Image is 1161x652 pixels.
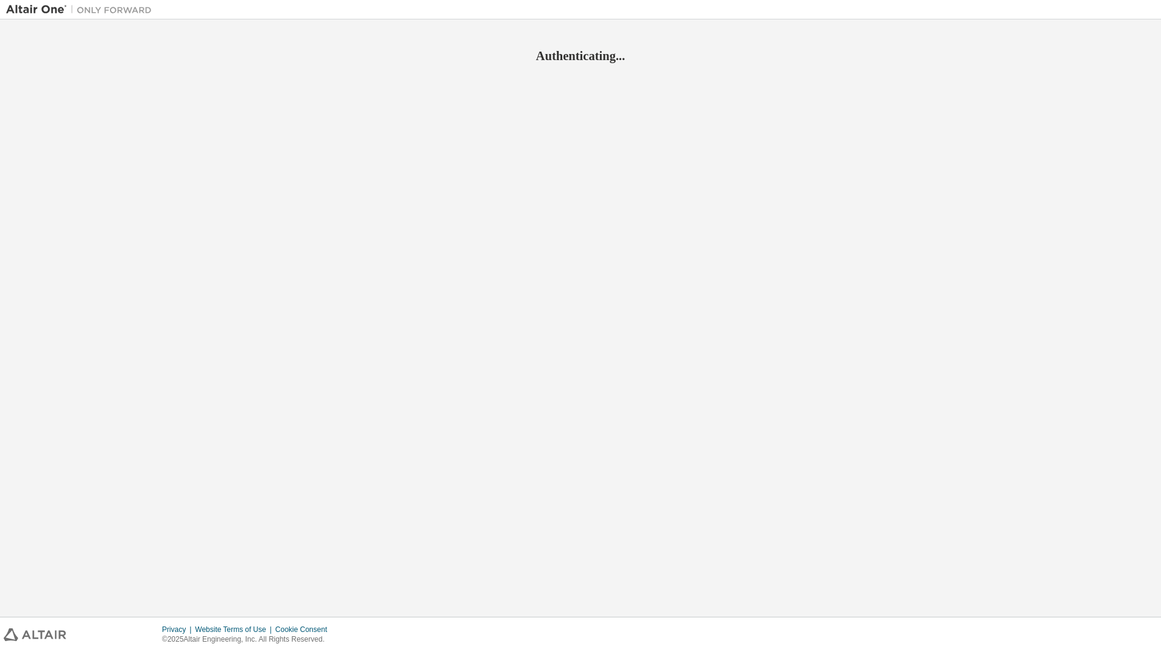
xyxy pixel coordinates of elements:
h2: Authenticating... [6,48,1155,64]
div: Privacy [162,625,195,634]
div: Cookie Consent [275,625,334,634]
p: © 2025 Altair Engineering, Inc. All Rights Reserved. [162,634,335,645]
div: Website Terms of Use [195,625,275,634]
img: altair_logo.svg [4,628,66,641]
img: Altair One [6,4,158,16]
